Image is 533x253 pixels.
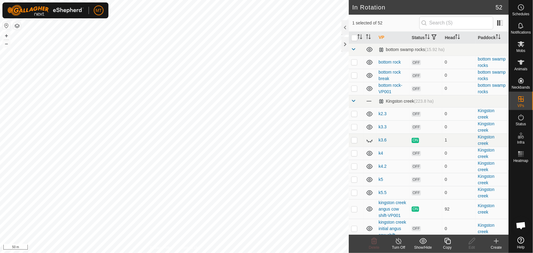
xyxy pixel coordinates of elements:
div: Edit [460,245,484,250]
td: 0 [442,219,475,238]
span: (15.92 ha) [425,47,445,52]
a: bottom swamp rocks [478,57,506,68]
span: OFF [412,190,421,196]
td: 0 [442,107,475,120]
span: MT [96,7,102,14]
h2: In Rotation [352,4,496,11]
span: Status [516,122,526,126]
td: 0 [442,120,475,134]
span: OFF [412,125,421,130]
th: Status [409,32,442,44]
button: – [3,40,10,47]
button: Map Layers [13,22,21,30]
a: k2.3 [379,111,387,116]
span: Infra [517,141,524,144]
input: Search (S) [419,16,493,29]
a: k4.2 [379,164,387,169]
a: kingston creek angus cow shift-VP001 [379,200,406,218]
a: k3.6 [379,137,387,142]
div: Create [484,245,509,250]
th: Head [442,32,475,44]
a: Kingston creek [478,134,495,146]
a: Contact Us [180,245,198,251]
button: + [3,32,10,39]
a: Kingston creek [478,108,495,119]
a: Help [509,234,533,251]
a: bottom rock break [379,70,401,81]
span: 1 selected of 52 [352,20,419,26]
span: OFF [412,164,421,169]
span: Notifications [511,31,531,34]
a: k5 [379,177,383,182]
span: OFF [412,226,421,231]
span: Help [517,245,525,249]
div: Copy [435,245,460,250]
p-sorticon: Activate to sort [455,35,460,40]
a: Privacy Policy [150,245,173,251]
span: OFF [412,112,421,117]
a: bottom swamp rocks [478,83,506,94]
a: bottom rock-VP001 [379,83,403,94]
span: VPs [517,104,524,108]
a: bottom swamp rocks [478,70,506,81]
td: 0 [442,160,475,173]
td: 0 [442,82,475,95]
div: Turn Off [386,245,411,250]
span: ON [412,207,419,212]
td: 0 [442,147,475,160]
td: 92 [442,199,475,219]
span: OFF [412,73,421,78]
span: OFF [412,177,421,182]
a: bottom rock [379,60,401,64]
div: bottom swamp rocks [379,47,445,52]
a: k3.3 [379,124,387,129]
p-sorticon: Activate to sort [425,35,430,40]
span: Animals [514,67,528,71]
span: Schedules [512,12,529,16]
td: 0 [442,186,475,199]
a: k5.5 [379,190,387,195]
div: Kingston creek [379,99,434,104]
div: Show/Hide [411,245,435,250]
th: VP [376,32,409,44]
td: 0 [442,56,475,69]
span: Mobs [517,49,525,53]
a: Kingston creek [478,203,495,215]
a: Kingston creek [478,187,495,198]
p-sorticon: Activate to sort [366,35,371,40]
p-sorticon: Activate to sort [496,35,501,40]
span: Neckbands [512,86,530,89]
p-sorticon: Activate to sort [357,35,362,40]
td: 0 [442,173,475,186]
a: kingston creek initial angus cow shift [379,220,406,237]
a: Kingston creek [478,223,495,234]
a: k4 [379,151,383,156]
span: ON [412,138,419,143]
span: Heatmap [513,159,528,163]
td: 0 [442,69,475,82]
span: Delete [369,245,380,250]
th: Paddock [476,32,509,44]
span: OFF [412,60,421,65]
a: Kingston creek [478,148,495,159]
button: Reset Map [3,22,10,29]
span: 52 [496,3,502,12]
a: Kingston creek [478,121,495,133]
span: (223.8 ha) [414,99,434,104]
a: Kingston creek [478,161,495,172]
img: Gallagher Logo [7,5,84,16]
span: OFF [412,151,421,156]
span: OFF [412,86,421,91]
a: Kingston creek [478,174,495,185]
td: 1 [442,134,475,147]
div: Open chat [512,216,530,235]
